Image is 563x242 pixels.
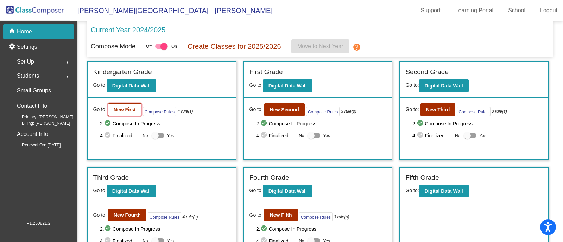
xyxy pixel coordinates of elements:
[264,103,305,116] button: New Second
[502,5,531,16] a: School
[412,119,543,128] span: 2. Compose In Progress
[323,131,330,140] span: Yes
[417,119,425,128] mat-icon: check_circle
[108,209,146,221] button: New Fourth
[148,212,181,221] button: Compose Rules
[17,27,32,36] p: Home
[334,214,349,220] i: 3 rule(s)
[100,131,139,140] span: 4. Finalized
[11,120,70,126] span: Billing: [PERSON_NAME]
[249,67,283,77] label: First Grade
[249,173,289,183] label: Fourth Grade
[104,119,113,128] mat-icon: check_circle
[268,83,307,89] b: Digital Data Wall
[306,107,340,116] button: Compose Rules
[143,132,148,139] span: No
[260,225,269,233] mat-icon: check_circle
[260,119,269,128] mat-icon: check_circle
[8,43,17,51] mat-icon: settings
[297,43,343,49] span: Move to Next Year
[405,67,449,77] label: Second Grade
[187,41,281,52] p: Create Classes for 2025/2026
[419,79,469,92] button: Digital Data Wall
[425,188,463,194] b: Digital Data Wall
[167,131,174,140] span: Yes
[107,79,156,92] button: Digital Data Wall
[264,209,298,221] button: New Fifth
[405,106,419,113] span: Go to:
[268,188,307,194] b: Digital Data Wall
[11,114,74,120] span: Primary: [PERSON_NAME]
[249,82,263,88] span: Go to:
[146,43,152,50] span: Off
[256,225,386,233] span: 2. Compose In Progress
[419,185,469,197] button: Digital Data Wall
[93,188,107,193] span: Go to:
[534,5,563,16] a: Logout
[263,79,312,92] button: Digital Data Wall
[299,132,304,139] span: No
[100,225,230,233] span: 2. Compose In Progress
[426,107,450,112] b: New Third
[177,108,193,115] i: 4 rule(s)
[263,185,312,197] button: Digital Data Wall
[171,43,177,50] span: On
[17,129,48,139] p: Account Info
[249,106,263,113] span: Go to:
[256,119,386,128] span: 2. Compose In Progress
[91,25,165,35] p: Current Year 2024/2025
[450,5,499,16] a: Learning Portal
[457,107,490,116] button: Compose Rules
[405,82,419,88] span: Go to:
[17,43,37,51] p: Settings
[70,5,273,16] span: [PERSON_NAME][GEOGRAPHIC_DATA] - [PERSON_NAME]
[352,43,361,51] mat-icon: help
[270,107,299,112] b: New Second
[93,82,107,88] span: Go to:
[114,107,136,112] b: New First
[91,42,135,51] p: Compose Mode
[63,72,71,81] mat-icon: arrow_right
[17,57,34,67] span: Set Up
[420,103,456,116] button: New Third
[270,212,292,218] b: New Fifth
[182,214,198,220] i: 4 rule(s)
[63,58,71,67] mat-icon: arrow_right
[341,108,356,115] i: 3 rule(s)
[260,131,269,140] mat-icon: check_circle
[17,86,51,96] p: Small Groups
[492,108,507,115] i: 3 rule(s)
[112,188,151,194] b: Digital Data Wall
[112,83,151,89] b: Digital Data Wall
[417,131,425,140] mat-icon: check_circle
[108,103,141,116] button: New First
[455,132,460,139] span: No
[104,225,113,233] mat-icon: check_circle
[100,119,230,128] span: 2. Compose In Progress
[93,67,152,77] label: Kindergarten Grade
[143,107,176,116] button: Compose Rules
[425,83,463,89] b: Digital Data Wall
[405,188,419,193] span: Go to:
[479,131,486,140] span: Yes
[249,211,263,219] span: Go to:
[11,142,61,148] span: Renewal On: [DATE]
[8,27,17,36] mat-icon: home
[256,131,295,140] span: 4. Finalized
[249,188,263,193] span: Go to:
[104,131,113,140] mat-icon: check_circle
[93,106,107,113] span: Go to:
[299,212,333,221] button: Compose Rules
[114,212,141,218] b: New Fourth
[17,71,39,81] span: Students
[93,173,129,183] label: Third Grade
[107,185,156,197] button: Digital Data Wall
[17,101,47,111] p: Contact Info
[291,39,349,53] button: Move to Next Year
[412,131,451,140] span: 4. Finalized
[415,5,446,16] a: Support
[405,173,439,183] label: Fifth Grade
[93,211,107,219] span: Go to:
